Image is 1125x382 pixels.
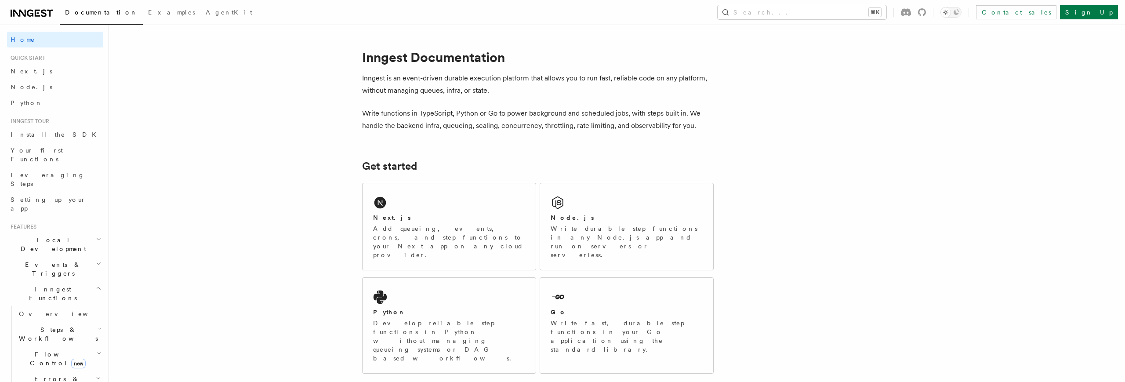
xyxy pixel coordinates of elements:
[869,8,881,17] kbd: ⌘K
[200,3,258,24] a: AgentKit
[7,192,103,216] a: Setting up your app
[540,183,714,270] a: Node.jsWrite durable step functions in any Node.js app and run on servers or serverless.
[540,277,714,374] a: GoWrite fast, durable step functions in your Go application using the standard library.
[362,160,417,172] a: Get started
[19,310,109,317] span: Overview
[11,84,52,91] span: Node.js
[7,236,96,253] span: Local Development
[7,223,36,230] span: Features
[362,277,536,374] a: PythonDevelop reliable step functions in Python without managing queueing systems or DAG based wo...
[11,68,52,75] span: Next.js
[71,359,86,368] span: new
[11,35,35,44] span: Home
[15,350,97,367] span: Flow Control
[206,9,252,16] span: AgentKit
[362,183,536,270] a: Next.jsAdd queueing, events, crons, and step functions to your Next app on any cloud provider.
[362,49,714,65] h1: Inngest Documentation
[60,3,143,25] a: Documentation
[7,32,103,47] a: Home
[15,325,98,343] span: Steps & Workflows
[15,346,103,371] button: Flow Controlnew
[148,9,195,16] span: Examples
[11,99,43,106] span: Python
[718,5,886,19] button: Search...⌘K
[7,95,103,111] a: Python
[7,55,45,62] span: Quick start
[551,213,594,222] h2: Node.js
[7,63,103,79] a: Next.js
[940,7,962,18] button: Toggle dark mode
[7,281,103,306] button: Inngest Functions
[15,322,103,346] button: Steps & Workflows
[15,306,103,322] a: Overview
[7,127,103,142] a: Install the SDK
[7,167,103,192] a: Leveraging Steps
[373,308,406,317] h2: Python
[65,9,138,16] span: Documentation
[7,142,103,167] a: Your first Functions
[11,196,86,212] span: Setting up your app
[7,260,96,278] span: Events & Triggers
[143,3,200,24] a: Examples
[11,171,85,187] span: Leveraging Steps
[373,224,525,259] p: Add queueing, events, crons, and step functions to your Next app on any cloud provider.
[373,319,525,363] p: Develop reliable step functions in Python without managing queueing systems or DAG based workflows.
[7,118,49,125] span: Inngest tour
[362,107,714,132] p: Write functions in TypeScript, Python or Go to power background and scheduled jobs, with steps bu...
[7,257,103,281] button: Events & Triggers
[11,147,63,163] span: Your first Functions
[551,319,703,354] p: Write fast, durable step functions in your Go application using the standard library.
[551,224,703,259] p: Write durable step functions in any Node.js app and run on servers or serverless.
[976,5,1056,19] a: Contact sales
[551,308,566,317] h2: Go
[7,79,103,95] a: Node.js
[11,131,102,138] span: Install the SDK
[362,72,714,97] p: Inngest is an event-driven durable execution platform that allows you to run fast, reliable code ...
[1060,5,1118,19] a: Sign Up
[7,232,103,257] button: Local Development
[7,285,95,302] span: Inngest Functions
[373,213,411,222] h2: Next.js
